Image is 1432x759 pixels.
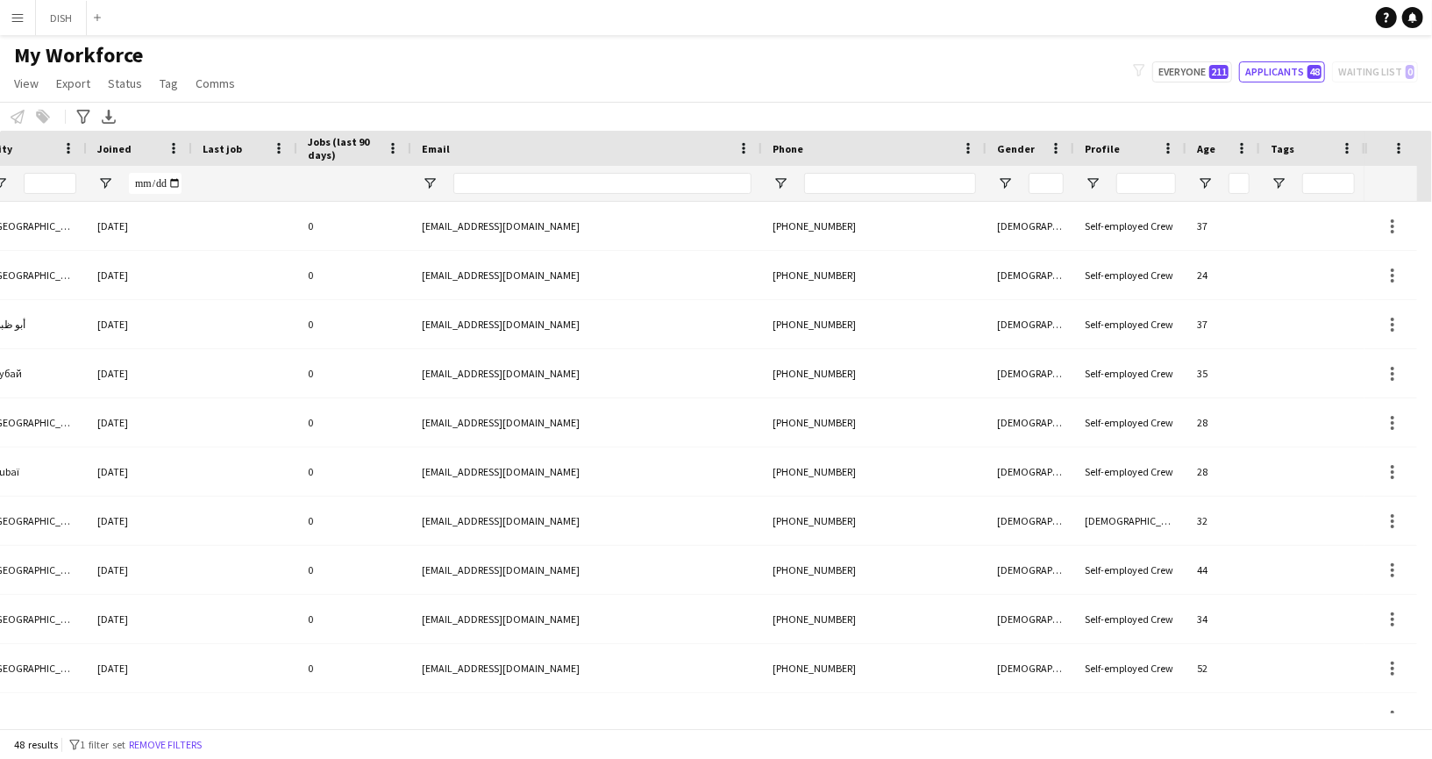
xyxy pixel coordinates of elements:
div: 0 [297,398,411,447]
div: 35 [1186,349,1260,397]
button: Open Filter Menu [1271,175,1286,191]
div: [PHONE_NUMBER] [762,448,987,496]
div: [EMAIL_ADDRESS][DOMAIN_NAME] [411,251,762,299]
div: 0 [297,202,411,250]
div: [DEMOGRAPHIC_DATA] [987,251,1074,299]
div: [EMAIL_ADDRESS][DOMAIN_NAME] [411,202,762,250]
div: [DATE] [87,644,192,692]
div: [DATE] [87,349,192,397]
div: [DEMOGRAPHIC_DATA] [987,300,1074,348]
div: 52 [1186,644,1260,692]
div: [DATE] [87,398,192,447]
div: [DATE] [87,202,192,250]
div: 44 [1186,546,1260,594]
div: 46 [1186,693,1260,741]
div: [DEMOGRAPHIC_DATA] [987,448,1074,496]
div: [EMAIL_ADDRESS][DOMAIN_NAME] [411,644,762,692]
div: [DEMOGRAPHIC_DATA] [987,693,1074,741]
span: Gender [997,142,1035,155]
div: [PHONE_NUMBER] [762,202,987,250]
div: [PHONE_NUMBER] [762,398,987,447]
a: Export [49,72,97,95]
button: Open Filter Menu [422,175,438,191]
div: [PHONE_NUMBER] [762,251,987,299]
div: Self-employed Crew [1074,595,1186,643]
div: 28 [1186,448,1260,496]
div: [PHONE_NUMBER] [762,644,987,692]
span: Comms [196,75,235,91]
button: Open Filter Menu [1085,175,1101,191]
span: 211 [1209,65,1229,79]
div: 37 [1186,202,1260,250]
div: 0 [297,546,411,594]
div: [PHONE_NUMBER] [762,349,987,397]
input: Profile Filter Input [1116,173,1176,194]
div: [DEMOGRAPHIC_DATA] [987,202,1074,250]
span: Email [422,142,450,155]
div: 34 [1186,595,1260,643]
div: [DATE] [87,300,192,348]
div: [EMAIL_ADDRESS][DOMAIN_NAME] [411,398,762,447]
div: 0 [297,693,411,741]
input: Joined Filter Input [129,173,182,194]
input: Gender Filter Input [1029,173,1064,194]
div: 28 [1186,398,1260,447]
span: Phone [773,142,803,155]
div: 0 [297,251,411,299]
span: Tag [160,75,178,91]
div: Self-employed Crew [1074,349,1186,397]
div: [EMAIL_ADDRESS][DOMAIN_NAME] [411,448,762,496]
button: DISH [36,1,87,35]
input: Age Filter Input [1229,173,1250,194]
app-action-btn: Advanced filters [73,106,94,127]
div: [EMAIL_ADDRESS][DOMAIN_NAME] [411,546,762,594]
div: [PHONE_NUMBER] [762,497,987,545]
div: 0 [297,595,411,643]
input: Phone Filter Input [804,173,976,194]
div: [EMAIL_ADDRESS][DOMAIN_NAME] [411,595,762,643]
div: [DEMOGRAPHIC_DATA] Employees [1074,497,1186,545]
div: 0 [297,448,411,496]
span: Export [56,75,90,91]
div: Self-employed Crew [1074,546,1186,594]
button: Open Filter Menu [773,175,788,191]
div: 0 [297,349,411,397]
input: City Filter Input [24,173,76,194]
div: [DEMOGRAPHIC_DATA] [987,398,1074,447]
div: [DEMOGRAPHIC_DATA] [987,644,1074,692]
a: Status [101,72,149,95]
div: [DEMOGRAPHIC_DATA] [987,497,1074,545]
div: 0 [297,300,411,348]
div: [EMAIL_ADDRESS][DOMAIN_NAME] [411,300,762,348]
div: Self-employed Crew [1074,644,1186,692]
div: [DEMOGRAPHIC_DATA] [987,349,1074,397]
a: View [7,72,46,95]
span: View [14,75,39,91]
div: [EMAIL_ADDRESS][DOMAIN_NAME] [411,349,762,397]
div: [PHONE_NUMBER] [762,300,987,348]
a: Comms [189,72,242,95]
span: Tags [1271,142,1294,155]
div: [DATE] [87,251,192,299]
span: Jobs (last 90 days) [308,135,380,161]
div: [EMAIL_ADDRESS][DOMAIN_NAME] [411,497,762,545]
div: [EMAIL_ADDRESS][DOMAIN_NAME] [411,693,762,741]
div: Self-employed Crew [1074,251,1186,299]
div: Self-employed Crew [1074,202,1186,250]
div: [PHONE_NUMBER] [762,595,987,643]
app-action-btn: Export XLSX [98,106,119,127]
div: [DEMOGRAPHIC_DATA] [987,595,1074,643]
div: Self-employed Crew [1074,693,1186,741]
span: Age [1197,142,1215,155]
div: [DEMOGRAPHIC_DATA] [987,546,1074,594]
span: 48 [1307,65,1322,79]
span: Joined [97,142,132,155]
button: Remove filters [125,735,205,755]
span: 1 filter set [80,738,125,751]
button: Open Filter Menu [997,175,1013,191]
div: [DATE] [87,497,192,545]
span: My Workforce [14,42,143,68]
button: Everyone211 [1152,61,1232,82]
span: Status [108,75,142,91]
div: 24 [1186,251,1260,299]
